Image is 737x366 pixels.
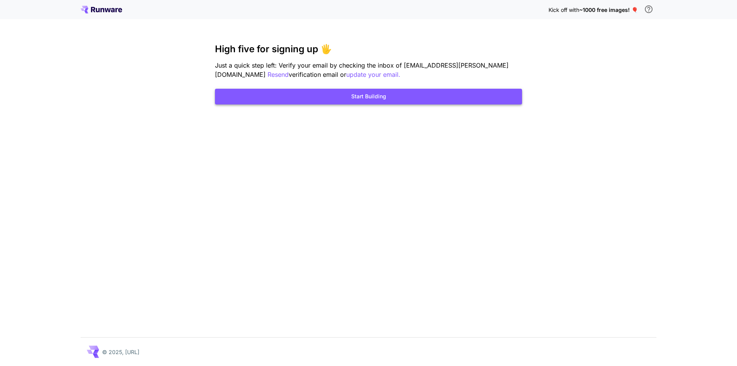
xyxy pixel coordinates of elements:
span: Kick off with [549,7,579,13]
h3: High five for signing up 🖐️ [215,44,522,55]
button: In order to qualify for free credit, you need to sign up with a business email address and click ... [641,2,656,17]
span: Just a quick step left: Verify your email by checking the inbox of [EMAIL_ADDRESS][PERSON_NAME][D... [215,61,509,78]
p: © 2025, [URL] [102,348,139,356]
button: update your email. [346,70,400,79]
span: ~1000 free images! 🎈 [579,7,638,13]
span: verification email or [289,71,346,78]
button: Resend [268,70,289,79]
button: Start Building [215,89,522,104]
